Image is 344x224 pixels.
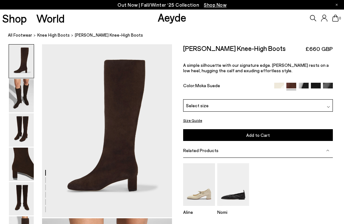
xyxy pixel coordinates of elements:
button: Size Guide [183,116,202,124]
p: Aline [183,209,215,215]
nav: breadcrumb [8,27,344,44]
a: Shop [2,13,27,24]
img: Marty Suede Knee-High Boots - Image 4 [9,148,34,181]
button: Add to Cart [183,129,333,141]
span: Moka Suede [195,83,220,88]
span: 0 [339,17,342,20]
a: Aeyde [158,10,186,24]
a: All Footwear [8,32,32,38]
img: svg%3E [327,105,330,108]
img: Marty Suede Knee-High Boots - Image 1 [9,45,34,78]
img: Marty Suede Knee-High Boots - Image 2 [9,79,34,112]
h2: [PERSON_NAME] Knee-High Boots [183,44,286,52]
span: Add to Cart [246,132,270,138]
span: [PERSON_NAME] Knee-High Boots [75,32,143,38]
span: Select size [186,102,209,109]
img: Marty Suede Knee-High Boots - Image 5 [9,182,34,215]
div: Color: [183,83,269,90]
span: £660 GBP [305,45,333,53]
p: Out Now | Fall/Winter ‘25 Collection [118,1,226,9]
a: World [36,13,65,24]
a: Aline Leather Mary-Jane Pumps Aline [183,201,215,215]
img: Nomi Ruched Flats [217,163,249,206]
p: Nomi [217,209,249,215]
a: 0 [332,15,339,22]
p: A simple silhouette with our signature edge. [PERSON_NAME] rests on a low heel, hugging the calf ... [183,62,333,73]
img: Aline Leather Mary-Jane Pumps [183,163,215,206]
a: Nomi Ruched Flats Nomi [217,201,249,215]
span: Navigate to /collections/new-in [204,2,226,8]
img: Marty Suede Knee-High Boots - Image 3 [9,113,34,147]
span: Related Products [183,148,219,153]
img: svg%3E [326,149,329,152]
a: knee high boots [37,32,70,38]
span: knee high boots [37,32,70,38]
